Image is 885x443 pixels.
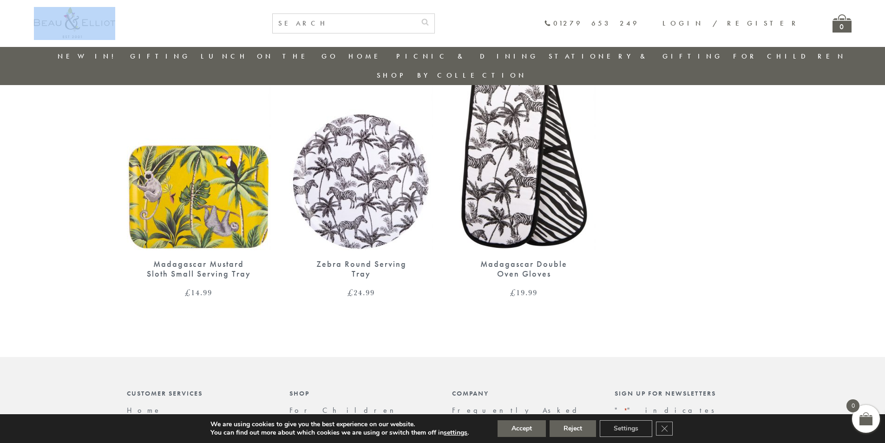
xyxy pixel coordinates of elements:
p: We are using cookies to give you the best experience on our website. [210,420,469,429]
img: logo [34,7,115,38]
span: 0 [846,399,859,412]
p: " " indicates required fields [615,406,759,423]
div: Sign up for newsletters [615,390,759,397]
a: 0 [833,14,852,33]
a: Madagascar Zebra Tray Zebra Round Serving Tray £24.99 [289,64,433,297]
a: For Children [733,52,846,61]
a: Picnic & Dining [396,52,538,61]
div: Madagascar Mustard Sloth Small Serving Tray [143,259,255,278]
button: Settings [600,420,652,437]
span: £ [510,287,516,298]
bdi: 14.99 [185,287,212,298]
button: Close GDPR Cookie Banner [656,422,673,436]
div: Company [452,390,596,397]
div: Shop [289,390,433,397]
span: £ [347,287,354,298]
img: Small Tray Sloth Mustard [127,64,271,250]
button: Reject [550,420,596,437]
a: Stationery & Gifting [549,52,723,61]
bdi: 19.99 [510,287,538,298]
a: Gifting [130,52,190,61]
a: 01279 653 249 [544,20,639,27]
a: For Children [289,405,401,415]
div: Customer Services [127,390,271,397]
a: Shop by collection [377,71,527,80]
button: settings [444,429,467,437]
a: Home [127,405,161,415]
img: Madagascar Zebra Tray [289,64,433,250]
div: Madagascar Double Oven Gloves [468,259,580,278]
a: Login / Register [662,19,800,28]
div: Zebra Round Serving Tray [306,259,417,278]
img: Double Oven Gloves Zebra [452,64,596,250]
button: Accept [498,420,546,437]
input: SEARCH [273,14,416,33]
a: Double Oven Gloves Zebra Madagascar Double Oven Gloves £19.99 [452,64,596,297]
p: You can find out more about which cookies we are using or switch them off in . [210,429,469,437]
a: Lunch On The Go [201,52,338,61]
span: £ [185,287,191,298]
a: Frequently Asked Questions [452,405,583,423]
bdi: 24.99 [347,287,375,298]
a: New in! [58,52,120,61]
a: Home [348,52,386,61]
a: Small Tray Sloth Mustard Madagascar Mustard Sloth Small Serving Tray £14.99 [127,64,271,297]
